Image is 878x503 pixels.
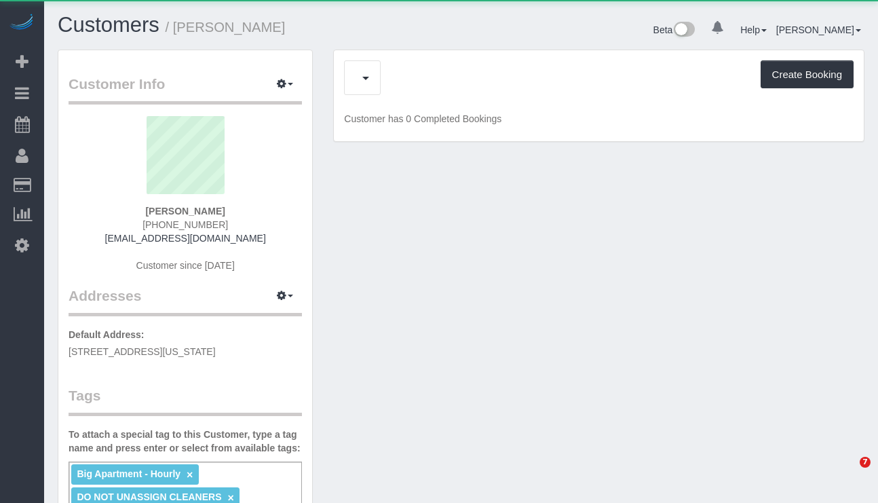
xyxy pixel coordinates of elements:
[77,468,180,479] span: Big Apartment - Hourly
[832,457,864,489] iframe: Intercom live chat
[672,22,695,39] img: New interface
[58,13,159,37] a: Customers
[860,457,871,468] span: 7
[69,428,302,455] label: To attach a special tag to this Customer, type a tag name and press enter or select from availabl...
[653,24,695,35] a: Beta
[166,20,286,35] small: / [PERSON_NAME]
[142,219,228,230] span: [PHONE_NUMBER]
[69,386,302,416] legend: Tags
[145,206,225,217] strong: [PERSON_NAME]
[77,491,221,502] span: DO NOT UNASSIGN CLEANERS
[69,328,145,341] label: Default Address:
[740,24,767,35] a: Help
[761,60,854,89] button: Create Booking
[776,24,861,35] a: [PERSON_NAME]
[136,260,235,271] span: Customer since [DATE]
[8,14,35,33] img: Automaid Logo
[69,346,216,357] span: [STREET_ADDRESS][US_STATE]
[187,469,193,481] a: ×
[69,74,302,105] legend: Customer Info
[105,233,266,244] a: [EMAIL_ADDRESS][DOMAIN_NAME]
[344,112,854,126] p: Customer has 0 Completed Bookings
